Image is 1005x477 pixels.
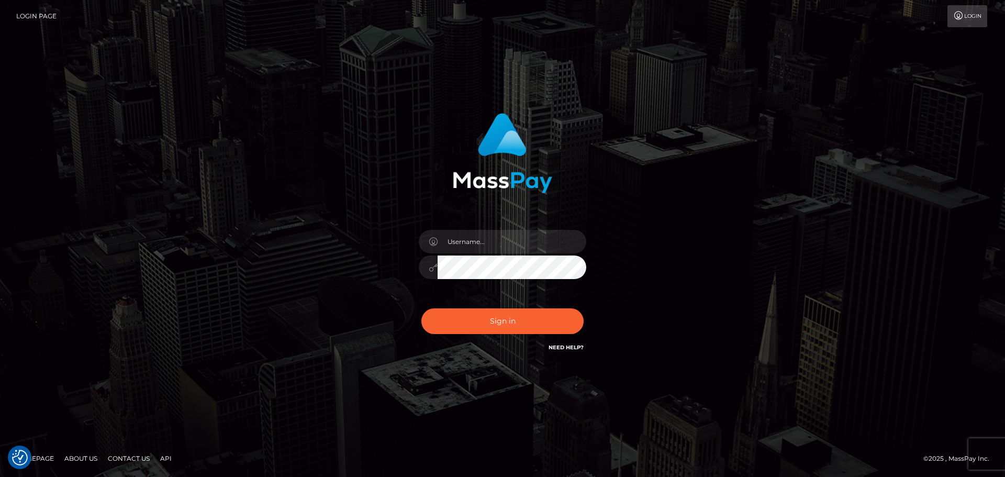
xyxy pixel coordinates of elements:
[12,450,28,465] button: Consent Preferences
[104,450,154,467] a: Contact Us
[12,450,58,467] a: Homepage
[438,230,586,253] input: Username...
[156,450,176,467] a: API
[16,5,57,27] a: Login Page
[549,344,584,351] a: Need Help?
[60,450,102,467] a: About Us
[947,5,987,27] a: Login
[12,450,28,465] img: Revisit consent button
[923,453,997,464] div: © 2025 , MassPay Inc.
[453,113,552,193] img: MassPay Login
[421,308,584,334] button: Sign in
